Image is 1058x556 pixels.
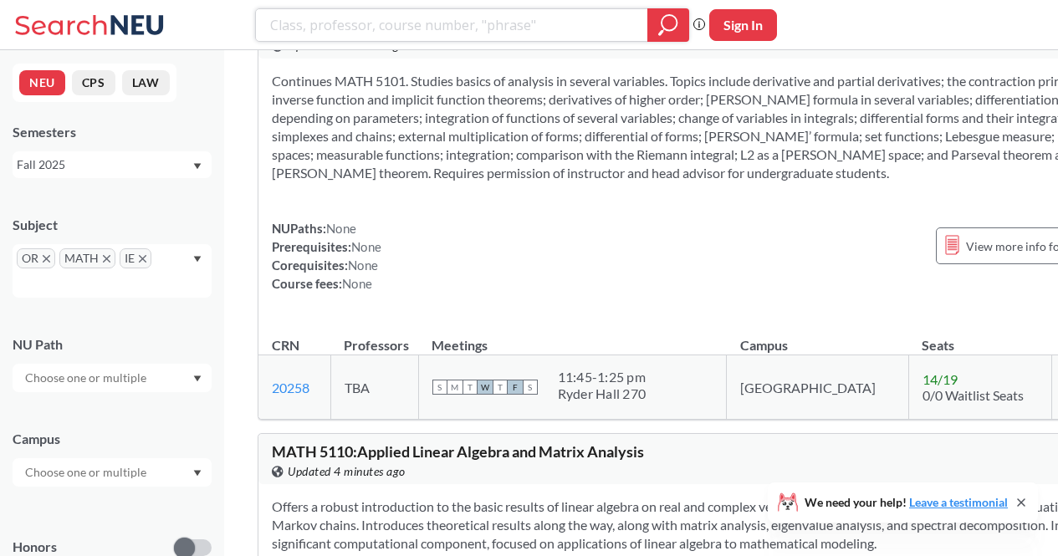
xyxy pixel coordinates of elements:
[139,255,146,263] svg: X to remove pill
[558,385,647,402] div: Ryder Hall 270
[272,380,309,395] a: 20258
[13,123,212,141] div: Semesters
[909,495,1008,509] a: Leave a testimonial
[272,336,299,355] div: CRN
[120,248,151,268] span: IEX to remove pill
[727,355,908,420] td: [GEOGRAPHIC_DATA]
[193,375,202,382] svg: Dropdown arrow
[330,355,418,420] td: TBA
[447,380,463,395] span: M
[19,70,65,95] button: NEU
[72,70,115,95] button: CPS
[13,244,212,298] div: ORX to remove pillMATHX to remove pillIEX to remove pillDropdown arrow
[463,380,478,395] span: T
[348,258,378,273] span: None
[17,368,157,388] input: Choose one or multiple
[330,319,418,355] th: Professors
[523,380,538,395] span: S
[558,369,647,385] div: 11:45 - 1:25 pm
[805,497,1008,508] span: We need your help!
[647,8,689,42] div: magnifying glass
[432,380,447,395] span: S
[43,255,50,263] svg: X to remove pill
[103,255,110,263] svg: X to remove pill
[351,239,381,254] span: None
[193,163,202,170] svg: Dropdown arrow
[923,387,1024,403] span: 0/0 Waitlist Seats
[272,219,381,293] div: NUPaths: Prerequisites: Corequisites: Course fees:
[13,430,212,448] div: Campus
[13,151,212,178] div: Fall 2025Dropdown arrow
[13,364,212,392] div: Dropdown arrow
[923,371,958,387] span: 14 / 19
[418,319,727,355] th: Meetings
[272,442,644,461] span: MATH 5110 : Applied Linear Algebra and Matrix Analysis
[508,380,523,395] span: F
[709,9,777,41] button: Sign In
[13,335,212,354] div: NU Path
[727,319,908,355] th: Campus
[13,458,212,487] div: Dropdown arrow
[493,380,508,395] span: T
[13,216,212,234] div: Subject
[342,276,372,291] span: None
[17,248,55,268] span: ORX to remove pill
[17,462,157,482] input: Choose one or multiple
[326,221,356,236] span: None
[59,248,115,268] span: MATHX to remove pill
[122,70,170,95] button: LAW
[193,470,202,477] svg: Dropdown arrow
[478,380,493,395] span: W
[288,462,406,481] span: Updated 4 minutes ago
[17,156,192,174] div: Fall 2025
[658,13,678,37] svg: magnifying glass
[268,11,636,39] input: Class, professor, course number, "phrase"
[908,319,1052,355] th: Seats
[193,256,202,263] svg: Dropdown arrow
